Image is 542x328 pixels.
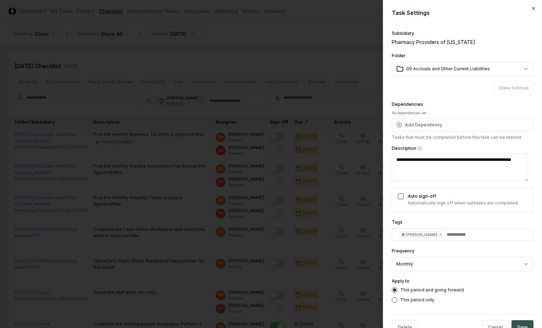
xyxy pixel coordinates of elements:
[392,9,533,17] h2: Task Settings
[392,248,414,253] label: Frequency
[392,53,406,58] label: Folder
[392,102,423,107] label: Dependencies
[400,298,434,302] label: This period only
[406,232,443,237] div: [PERSON_NAME]
[392,110,533,116] div: No dependencies set
[392,146,533,151] label: Description
[400,288,464,292] label: This period and going forward
[392,219,402,225] label: Tags
[418,146,422,151] button: Description
[408,200,519,206] p: Automatically sign off when subtasks are completed.
[392,31,533,35] div: Subsidiary
[392,278,410,284] label: Apply to
[392,119,533,131] button: Add Dependency
[392,38,533,46] div: Pharmacy Providers of [US_STATE]
[408,193,436,199] label: Auto sign-off
[392,134,533,141] p: Tasks that must be completed before this task can be started.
